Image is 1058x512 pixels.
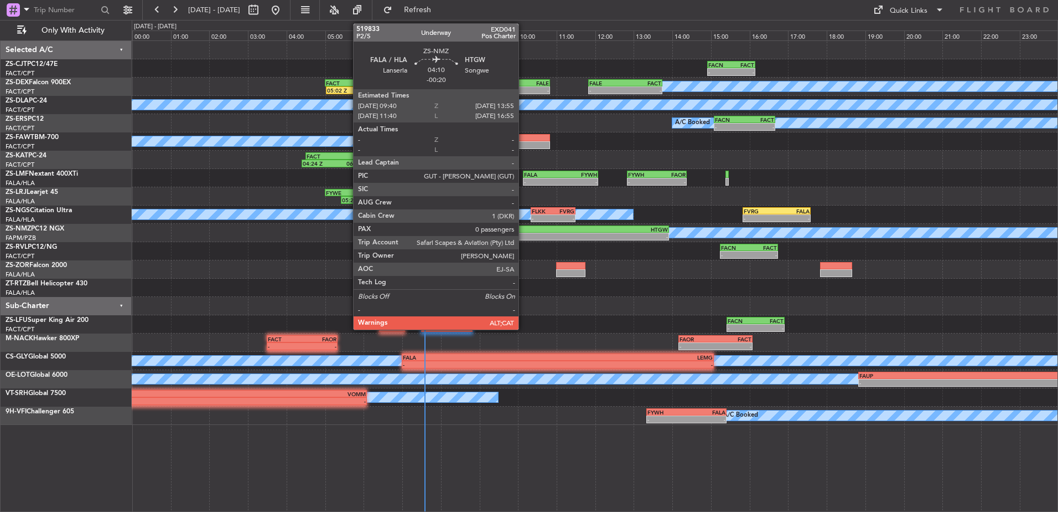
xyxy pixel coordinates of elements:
a: FACT/CPT [6,252,34,260]
div: FACT [307,153,344,160]
span: [DATE] - [DATE] [188,5,240,15]
div: - [749,252,777,258]
div: - [427,124,453,130]
div: - [511,87,549,94]
div: - [708,69,731,75]
div: - [587,233,667,240]
div: FVRG [553,208,574,214]
a: ZS-KATPC-24 [6,152,46,159]
a: ZS-DEXFalcon 900EX [6,79,71,86]
div: 05:00 [325,30,364,40]
a: FALA/HLA [6,270,35,279]
span: 9H-VFI [6,408,27,415]
span: OE-LOT [6,372,30,378]
div: 08:00 [441,30,480,40]
div: FAOR [657,171,686,178]
div: 14:00 [672,30,711,40]
div: Quick Links [890,6,927,17]
div: - [429,252,456,258]
div: - [744,215,776,222]
div: - [859,380,1048,386]
button: Quick Links [868,1,950,19]
div: A/C Booked [723,407,758,424]
a: FACT/CPT [6,106,34,114]
div: VOMM [201,391,366,397]
div: 13:00 [634,30,672,40]
a: ZS-FAWTBM-700 [6,134,59,141]
button: Only With Activity [12,22,120,39]
div: FYWH [561,171,597,178]
div: - [776,215,809,222]
div: FAOR [680,336,715,342]
a: ZS-LFUSuper King Air 200 [6,317,89,324]
a: FAPM/PZB [6,234,36,242]
span: ZS-FAW [6,134,30,141]
a: FALA/HLA [6,216,35,224]
div: - [416,69,438,75]
div: 05:25 Z [342,197,366,203]
div: - [441,233,463,240]
div: 12:00 [595,30,634,40]
div: FACT [326,80,383,86]
div: 16:00 [750,30,789,40]
a: FALA/HLA [6,289,35,297]
div: - [403,252,429,258]
div: 01:00 [171,30,210,40]
div: 06:56 Z [400,124,427,130]
div: 06:06 Z [334,160,366,167]
div: FVRG [744,208,776,214]
div: 04:24 Z [303,160,335,167]
div: FACT [715,336,751,342]
div: FACT [396,116,423,123]
div: 06:43 Z [366,197,390,203]
div: FALE [511,80,549,86]
div: FBSK [357,190,388,196]
div: 04:00 [287,30,325,40]
div: - [454,105,477,112]
a: ZS-CJTPC12/47E [6,61,58,68]
div: 03:00 [248,30,287,40]
a: ZS-NGSCitation Ultra [6,207,72,214]
a: ZS-ERSPC12 [6,116,44,122]
a: ZS-DLAPC-24 [6,98,47,104]
div: FALA [444,226,465,233]
div: 07:00 [402,30,441,40]
div: FACT [731,62,754,68]
div: 11:00 [557,30,595,40]
div: - [302,343,336,350]
div: - [461,160,501,167]
div: - [731,69,754,75]
div: FACT [749,244,777,251]
div: FACT [422,318,447,324]
div: FACT [461,153,501,160]
div: - [474,87,511,94]
span: ZS-RVL [6,244,28,250]
a: M-NACKHawker 800XP [6,335,79,342]
div: 20:00 [904,30,943,40]
div: - [589,87,625,94]
div: - [447,325,472,331]
div: - [647,416,687,423]
div: FACN [708,62,731,68]
div: 10:00 [518,30,557,40]
a: FACT/CPT [6,142,34,151]
div: FVJN [431,98,454,105]
div: - [384,87,441,94]
div: - [431,105,454,112]
a: VT-SRHGlobal 7500 [6,390,66,397]
div: FALA [776,208,809,214]
div: FVRG [382,80,439,86]
div: - [657,178,686,185]
a: FACT/CPT [6,325,34,334]
div: FACN [728,318,756,324]
div: FALA [506,226,587,233]
div: - [495,215,517,222]
div: - [532,215,553,222]
div: - [422,325,447,331]
a: FACT/CPT [6,161,34,169]
div: - [268,343,302,350]
div: - [474,215,495,222]
input: Trip Number [34,2,97,18]
div: 21:00 [942,30,981,40]
span: ZS-CJT [6,61,27,68]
